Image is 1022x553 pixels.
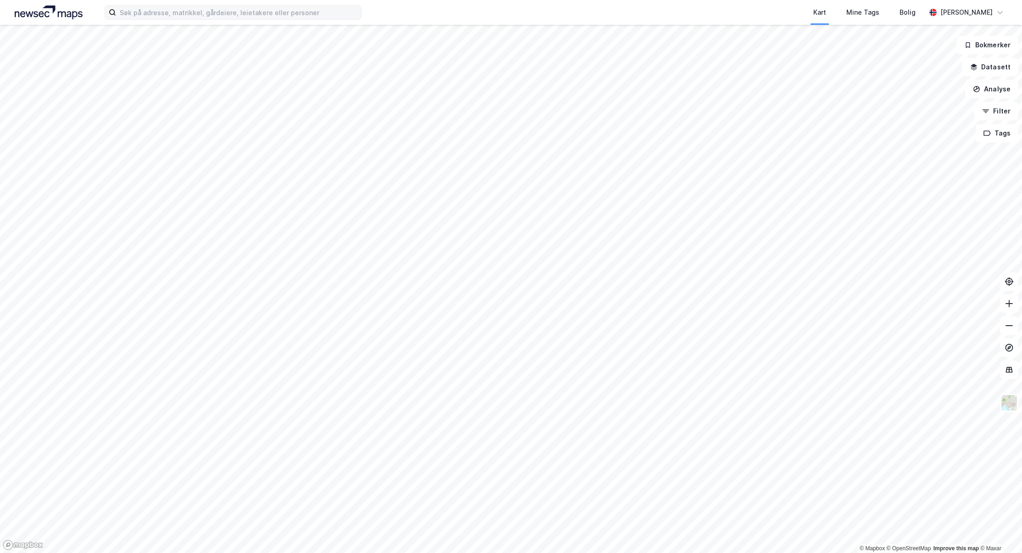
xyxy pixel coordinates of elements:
iframe: Chat Widget [976,509,1022,553]
div: [PERSON_NAME] [940,7,993,18]
button: Tags [976,124,1018,142]
button: Analyse [965,80,1018,98]
button: Datasett [962,58,1018,76]
a: Improve this map [933,545,979,552]
input: Søk på adresse, matrikkel, gårdeiere, leietakere eller personer [116,6,361,19]
div: Kart [813,7,826,18]
button: Bokmerker [956,36,1018,54]
div: Mine Tags [846,7,879,18]
img: logo.a4113a55bc3d86da70a041830d287a7e.svg [15,6,83,19]
a: Mapbox [860,545,885,552]
a: OpenStreetMap [887,545,931,552]
div: Chatt-widget [976,509,1022,553]
div: Bolig [900,7,916,18]
img: Z [1000,394,1018,412]
a: Mapbox homepage [3,540,43,550]
button: Filter [974,102,1018,120]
